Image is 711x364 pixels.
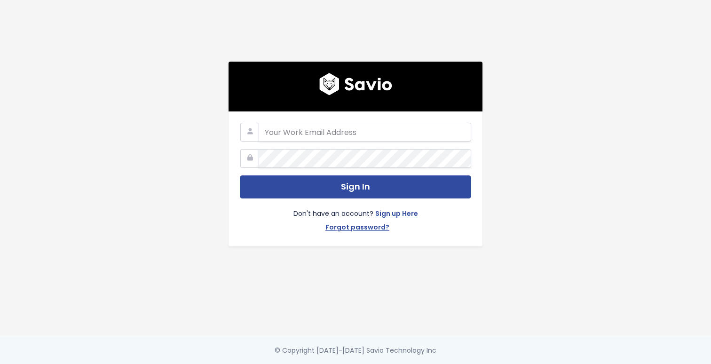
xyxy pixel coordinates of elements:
input: Your Work Email Address [259,123,471,142]
button: Sign In [240,175,471,198]
img: logo600x187.a314fd40982d.png [319,73,392,95]
a: Forgot password? [325,222,389,235]
div: Don't have an account? [240,198,471,235]
div: © Copyright [DATE]-[DATE] Savio Technology Inc [275,345,436,356]
a: Sign up Here [375,208,418,222]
